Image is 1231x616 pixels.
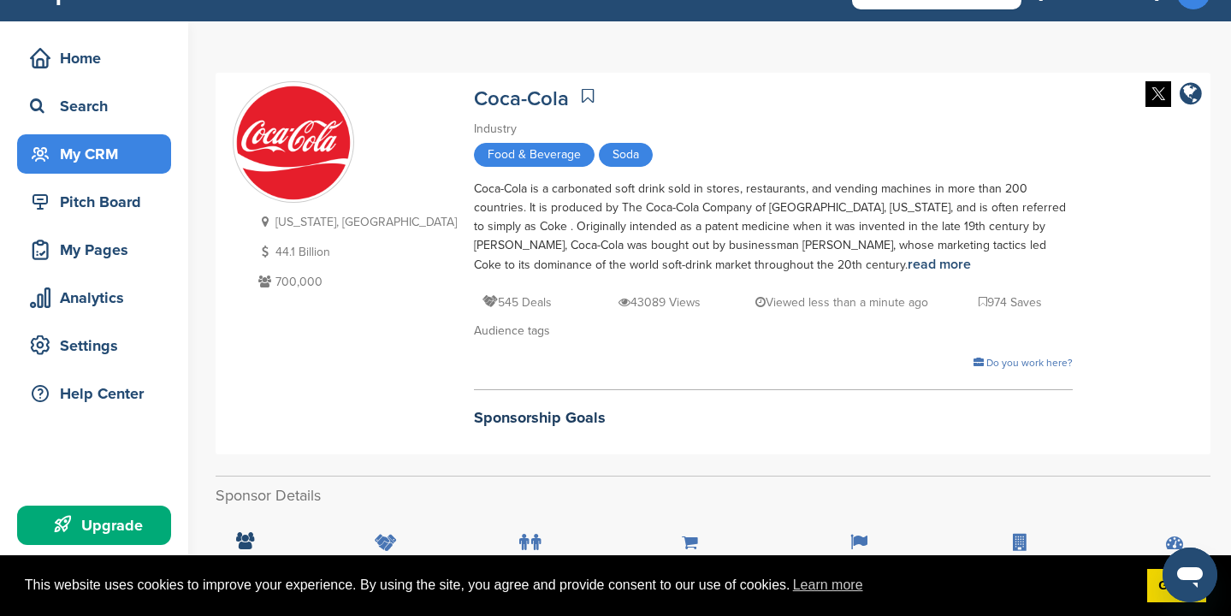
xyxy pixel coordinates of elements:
[17,230,171,269] a: My Pages
[986,357,1073,369] span: Do you work here?
[26,139,171,169] div: My CRM
[474,180,1073,275] div: Coca-Cola is a carbonated soft drink sold in stores, restaurants, and vending machines in more th...
[17,86,171,126] a: Search
[26,378,171,409] div: Help Center
[482,292,552,313] p: 545 Deals
[474,120,1073,139] div: Industry
[1163,548,1217,602] iframe: Button to launch messaging window
[17,134,171,174] a: My CRM
[254,241,457,263] p: 44.1 Billion
[26,43,171,74] div: Home
[17,506,171,545] a: Upgrade
[618,292,701,313] p: 43089 Views
[908,256,971,273] a: read more
[474,322,1073,341] div: Audience tags
[17,38,171,78] a: Home
[1180,81,1202,110] a: company link
[17,374,171,413] a: Help Center
[474,86,569,111] a: Coca-Cola
[599,143,653,167] span: Soda
[1145,81,1171,107] img: Twitter white
[234,83,353,203] img: Sponsorpitch & Coca-Cola
[26,187,171,217] div: Pitch Board
[17,326,171,365] a: Settings
[474,143,595,167] span: Food & Beverage
[26,510,171,541] div: Upgrade
[26,330,171,361] div: Settings
[755,292,928,313] p: Viewed less than a minute ago
[974,357,1073,369] a: Do you work here?
[26,234,171,265] div: My Pages
[254,271,457,293] p: 700,000
[216,484,1210,507] h2: Sponsor Details
[979,292,1042,313] p: 974 Saves
[17,182,171,222] a: Pitch Board
[25,572,1133,598] span: This website uses cookies to improve your experience. By using the site, you agree and provide co...
[26,282,171,313] div: Analytics
[474,406,1073,429] h2: Sponsorship Goals
[254,211,457,233] p: [US_STATE], [GEOGRAPHIC_DATA]
[17,278,171,317] a: Analytics
[790,572,866,598] a: learn more about cookies
[26,91,171,121] div: Search
[1147,569,1206,603] a: dismiss cookie message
